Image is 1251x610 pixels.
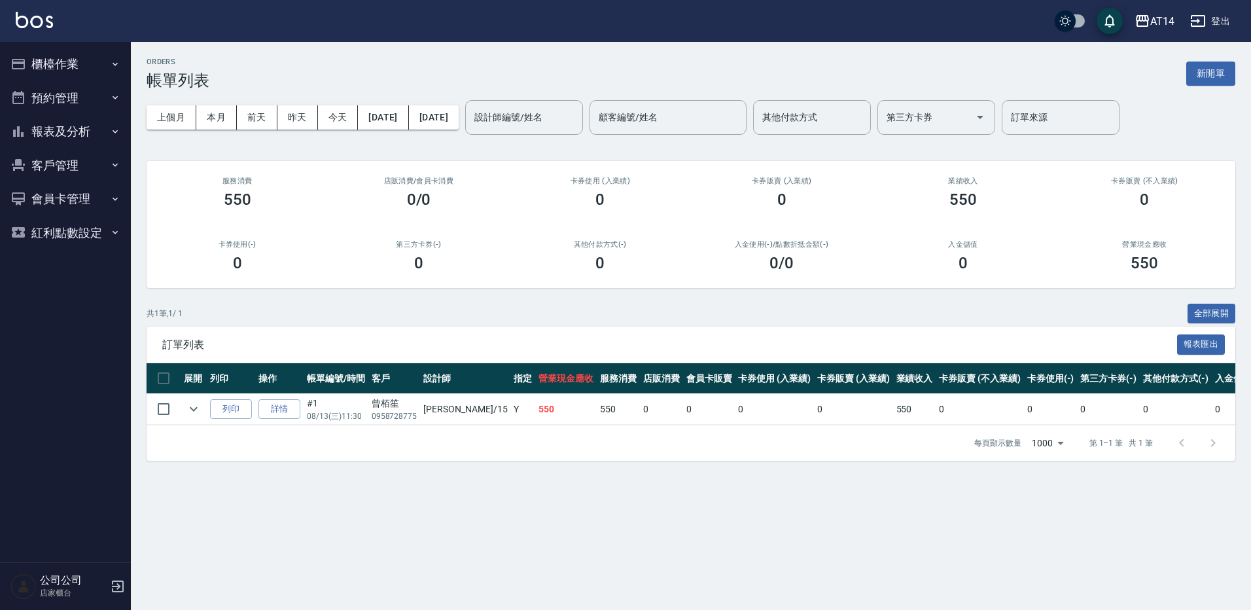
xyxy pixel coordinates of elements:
td: 0 [814,394,893,425]
h3: 0 [777,190,786,209]
button: [DATE] [409,105,459,130]
a: 詳情 [258,399,300,420]
th: 客戶 [368,363,421,394]
h2: 營業現金應收 [1070,240,1220,249]
button: 昨天 [277,105,318,130]
th: 服務消費 [597,363,640,394]
h3: 0 [595,254,605,272]
td: 0 [936,394,1023,425]
div: AT14 [1150,13,1174,29]
p: 共 1 筆, 1 / 1 [147,308,183,319]
th: 業績收入 [893,363,936,394]
h2: ORDERS [147,58,209,66]
th: 設計師 [420,363,510,394]
button: [DATE] [358,105,408,130]
h2: 卡券使用(-) [162,240,312,249]
h2: 入金儲值 [888,240,1038,249]
h3: 帳單列表 [147,71,209,90]
h3: 0 /0 [769,254,794,272]
h3: 0 [959,254,968,272]
h3: 0 [1140,190,1149,209]
button: 全部展開 [1188,304,1236,324]
p: 每頁顯示數量 [974,437,1021,449]
td: Y [510,394,535,425]
a: 報表匯出 [1177,338,1225,350]
p: 第 1–1 筆 共 1 筆 [1089,437,1153,449]
button: 今天 [318,105,359,130]
td: #1 [304,394,368,425]
button: 報表匯出 [1177,334,1225,355]
img: Logo [16,12,53,28]
td: 0 [1077,394,1140,425]
h2: 卡券販賣 (不入業績) [1070,177,1220,185]
th: 第三方卡券(-) [1077,363,1140,394]
button: 新開單 [1186,62,1235,86]
td: 0 [640,394,683,425]
button: 報表及分析 [5,115,126,149]
h2: 卡券販賣 (入業績) [707,177,856,185]
h3: 0 [595,190,605,209]
th: 列印 [207,363,255,394]
td: 0 [1024,394,1078,425]
th: 店販消費 [640,363,683,394]
h3: 服務消費 [162,177,312,185]
button: 會員卡管理 [5,182,126,216]
p: 店家櫃台 [40,587,107,599]
h5: 公司公司 [40,574,107,587]
th: 指定 [510,363,535,394]
div: 曾栢笙 [372,397,417,410]
h3: 550 [1131,254,1158,272]
button: 上個月 [147,105,196,130]
td: 0 [683,394,735,425]
td: [PERSON_NAME] /15 [420,394,510,425]
a: 新開單 [1186,67,1235,79]
th: 卡券販賣 (入業績) [814,363,893,394]
button: 登出 [1185,9,1235,33]
td: 550 [893,394,936,425]
button: 預約管理 [5,81,126,115]
td: 550 [535,394,597,425]
th: 卡券使用(-) [1024,363,1078,394]
button: 列印 [210,399,252,420]
button: 本月 [196,105,237,130]
img: Person [10,573,37,600]
th: 操作 [255,363,304,394]
h3: 0 [233,254,242,272]
p: 08/13 (三) 11:30 [307,410,365,422]
button: 紅利點數設定 [5,216,126,250]
div: 1000 [1027,425,1068,461]
h2: 第三方卡券(-) [344,240,493,249]
button: AT14 [1129,8,1180,35]
h3: 0 [414,254,423,272]
td: 550 [597,394,640,425]
h3: 550 [949,190,977,209]
button: expand row [184,399,203,419]
th: 會員卡販賣 [683,363,735,394]
h3: 0/0 [407,190,431,209]
th: 卡券使用 (入業績) [735,363,814,394]
button: 客戶管理 [5,149,126,183]
th: 帳單編號/時間 [304,363,368,394]
p: 0958728775 [372,410,417,422]
h2: 店販消費 /會員卡消費 [344,177,493,185]
button: 櫃檯作業 [5,47,126,81]
h2: 入金使用(-) /點數折抵金額(-) [707,240,856,249]
td: 0 [735,394,814,425]
th: 營業現金應收 [535,363,597,394]
td: 0 [1140,394,1212,425]
span: 訂單列表 [162,338,1177,351]
h2: 其他付款方式(-) [525,240,675,249]
button: Open [970,107,991,128]
button: 前天 [237,105,277,130]
h2: 卡券使用 (入業績) [525,177,675,185]
th: 其他付款方式(-) [1140,363,1212,394]
button: save [1097,8,1123,34]
h3: 550 [224,190,251,209]
th: 展開 [181,363,207,394]
th: 卡券販賣 (不入業績) [936,363,1023,394]
h2: 業績收入 [888,177,1038,185]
